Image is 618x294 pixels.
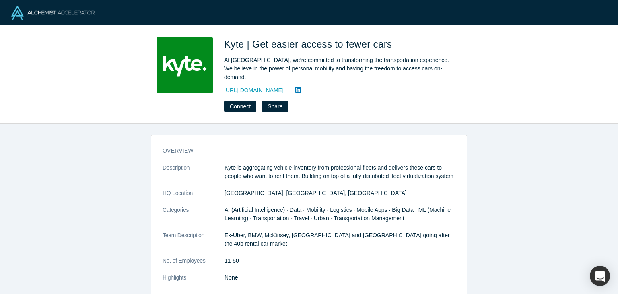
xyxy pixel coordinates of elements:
[225,207,451,222] span: AI (Artificial Intelligence) · Data · Mobility · Logistics · Mobile Apps · Big Data · ML (Machine...
[163,257,225,273] dt: No. of Employees
[225,257,455,265] dd: 11-50
[262,101,288,112] button: Share
[225,189,455,197] dd: [GEOGRAPHIC_DATA], [GEOGRAPHIC_DATA], [GEOGRAPHIC_DATA]
[225,164,455,180] p: Kyte is aggregating vehicle inventory from professional fleets and delivers these cars to people ...
[163,147,444,155] h3: overview
[163,273,225,290] dt: Highlights
[224,56,449,81] div: At [GEOGRAPHIC_DATA], we’re committed to transforming the transportation experience. We believe i...
[163,189,225,206] dt: HQ Location
[224,101,256,112] button: Connect
[157,37,213,93] img: Kyte | Get easier access to fewer cars's Logo
[224,39,395,50] span: Kyte | Get easier access to fewer cars
[225,231,455,248] p: Ex-Uber, BMW, McKinsey, [GEOGRAPHIC_DATA] and [GEOGRAPHIC_DATA] going after the 40b rental car ma...
[163,164,225,189] dt: Description
[11,6,95,20] img: Alchemist Logo
[224,86,284,95] a: [URL][DOMAIN_NAME]
[225,273,455,282] p: None
[163,231,225,257] dt: Team Description
[163,206,225,231] dt: Categories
